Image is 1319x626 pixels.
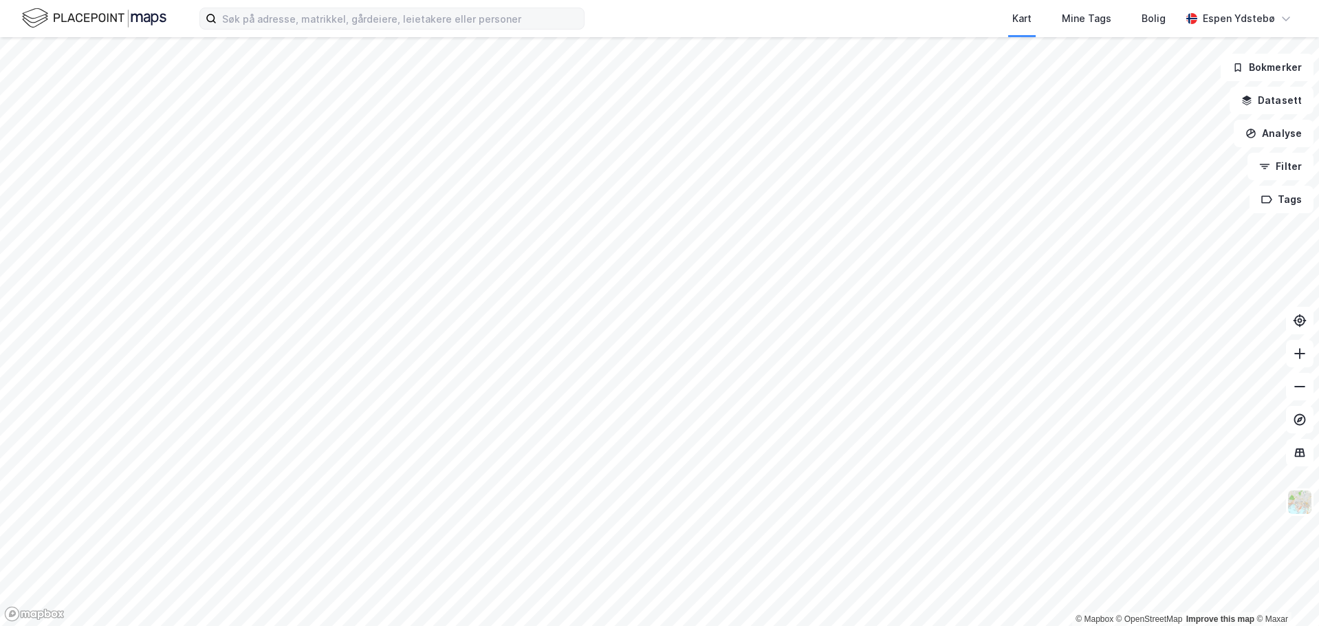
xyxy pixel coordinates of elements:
[1076,614,1113,624] a: Mapbox
[1203,10,1275,27] div: Espen Ydstebø
[1116,614,1183,624] a: OpenStreetMap
[22,6,166,30] img: logo.f888ab2527a4732fd821a326f86c7f29.svg
[1247,153,1313,180] button: Filter
[217,8,584,29] input: Søk på adresse, matrikkel, gårdeiere, leietakere eller personer
[1186,614,1254,624] a: Improve this map
[1250,560,1319,626] iframe: Chat Widget
[1062,10,1111,27] div: Mine Tags
[1250,560,1319,626] div: Kontrollprogram for chat
[4,606,65,622] a: Mapbox homepage
[1142,10,1166,27] div: Bolig
[1012,10,1032,27] div: Kart
[1234,120,1313,147] button: Analyse
[1287,489,1313,515] img: Z
[1221,54,1313,81] button: Bokmerker
[1230,87,1313,114] button: Datasett
[1250,186,1313,213] button: Tags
